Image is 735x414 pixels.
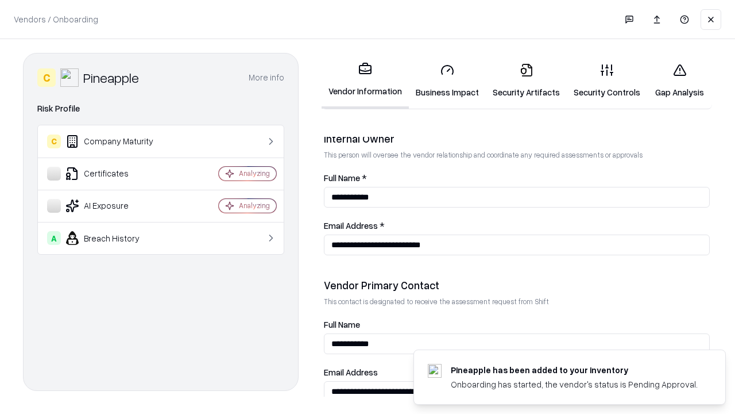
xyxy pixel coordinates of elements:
p: This contact is designated to receive the assessment request from Shift [324,297,710,306]
a: Gap Analysis [647,54,712,108]
div: Risk Profile [37,102,284,116]
label: Email Address [324,368,710,377]
p: Vendors / Onboarding [14,13,98,25]
div: Breach History [47,231,184,245]
div: Analyzing [239,201,270,210]
img: pineappleenergy.com [428,364,442,378]
div: Company Maturity [47,135,184,148]
div: Onboarding has started, the vendor's status is Pending Approval. [451,378,698,390]
div: Vendor Primary Contact [324,278,710,292]
div: Pineapple [83,68,139,87]
a: Business Impact [409,54,486,108]
img: Pineapple [60,68,79,87]
div: AI Exposure [47,199,184,213]
div: C [47,135,61,148]
a: Vendor Information [322,53,409,109]
a: Security Artifacts [486,54,567,108]
label: Full Name * [324,174,710,182]
label: Full Name [324,320,710,329]
div: Certificates [47,167,184,181]
a: Security Controls [567,54,647,108]
p: This person will oversee the vendor relationship and coordinate any required assessments or appro... [324,150,710,160]
div: C [37,68,56,87]
div: Pineapple has been added to your inventory [451,364,698,376]
button: More info [249,67,284,88]
label: Email Address * [324,221,710,230]
div: Analyzing [239,168,270,178]
div: A [47,231,61,245]
div: Internal Owner [324,132,710,145]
